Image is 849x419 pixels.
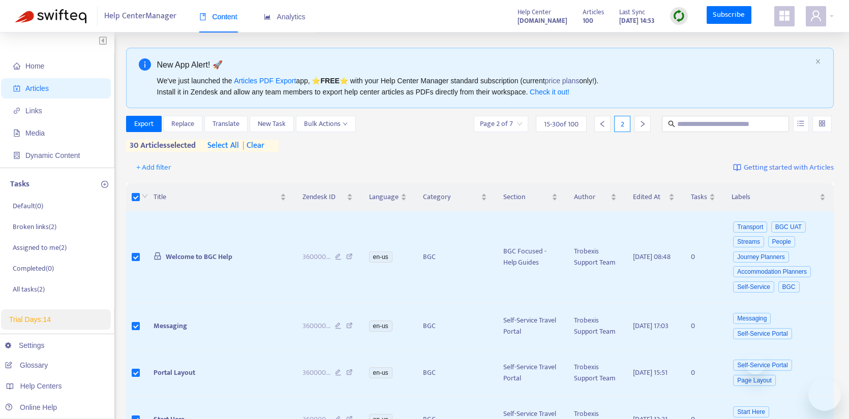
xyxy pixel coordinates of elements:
[5,341,45,349] a: Settings
[733,221,767,233] span: Transport
[495,303,565,350] td: Self-Service Travel Portal
[264,13,271,20] span: area-chart
[302,320,330,332] span: 360000 ...
[126,140,196,152] span: 30 articles selected
[415,303,496,350] td: BGC
[25,107,42,115] span: Links
[566,211,625,303] td: Trobexis Support Team
[639,120,646,127] span: right
[583,7,604,18] span: Articles
[530,88,569,96] a: Check it out!
[544,119,579,130] span: 15 - 30 of 100
[25,84,49,92] span: Articles
[566,350,625,397] td: Trobexis Support Team
[13,242,67,253] p: Assigned to me ( 2 )
[234,77,296,85] a: Articles PDF Export
[129,159,179,176] button: + Add filter
[683,350,723,397] td: 0
[733,164,741,172] img: image-link
[683,211,723,303] td: 0
[566,183,625,211] th: Author
[815,58,821,65] button: close
[732,191,817,203] span: Labels
[583,15,593,26] strong: 100
[320,77,339,85] b: FREE
[154,191,278,203] span: Title
[154,367,195,378] span: Portal Layout
[302,367,330,378] span: 360000 ...
[797,120,804,127] span: unordered-list
[101,181,108,188] span: plus-circle
[707,6,751,24] a: Subscribe
[691,191,707,203] span: Tasks
[503,191,549,203] span: Section
[673,10,685,22] img: sync.dc5367851b00ba804db3.png
[25,151,80,159] span: Dynamic Content
[5,403,57,411] a: Online Help
[25,62,44,70] span: Home
[154,252,162,260] span: lock
[296,116,356,132] button: Bulk Actionsdown
[518,15,567,26] a: [DOMAIN_NAME]
[213,118,239,130] span: Translate
[625,183,683,211] th: Edited At
[415,350,496,397] td: BGC
[126,116,162,132] button: Export
[495,211,565,303] td: BGC Focused - Help Guides
[733,360,792,371] span: Self-Service Portal
[13,221,56,232] p: Broken links ( 2 )
[518,7,551,18] span: Help Center
[136,162,171,174] span: + Add filter
[768,236,795,247] span: People
[495,183,565,211] th: Section
[793,116,809,132] button: unordered-list
[633,367,668,378] span: [DATE] 15:51
[304,118,348,130] span: Bulk Actions
[733,159,834,176] a: Getting started with Articles
[207,140,239,152] span: select all
[242,139,245,152] span: |
[166,251,232,263] span: Welcome to BGC Help
[294,183,361,211] th: Zendesk ID
[142,193,148,199] span: down
[13,62,20,70] span: home
[139,58,151,71] span: info-circle
[495,350,565,397] td: Self-Service Travel Portal
[614,116,630,132] div: 2
[369,191,399,203] span: Language
[668,120,675,127] span: search
[199,13,237,21] span: Content
[778,281,800,293] span: BGC
[415,183,496,211] th: Category
[157,75,811,98] div: We've just launched the app, ⭐ ⭐️ with your Help Center Manager standard subscription (current on...
[808,378,841,411] iframe: Button to launch messaging window
[13,263,54,274] p: Completed ( 0 )
[154,320,187,332] span: Messaging
[733,406,769,417] span: Start Here
[343,121,348,126] span: down
[633,320,669,332] span: [DATE] 17:03
[683,183,723,211] th: Tasks
[733,313,771,324] span: Messaging
[423,191,479,203] span: Category
[13,201,43,211] p: Default ( 0 )
[13,107,20,114] span: link
[723,183,834,211] th: Labels
[599,120,606,127] span: left
[199,13,206,20] span: book
[369,367,392,378] span: en-us
[163,116,202,132] button: Replace
[778,10,791,22] span: appstore
[5,361,48,369] a: Glossary
[13,152,20,159] span: container
[810,10,822,22] span: user
[25,129,45,137] span: Media
[733,281,774,293] span: Self-Service
[545,77,580,85] a: price plans
[771,221,806,233] span: BGC UAT
[733,236,764,247] span: Streams
[302,191,345,203] span: Zendesk ID
[683,303,723,350] td: 0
